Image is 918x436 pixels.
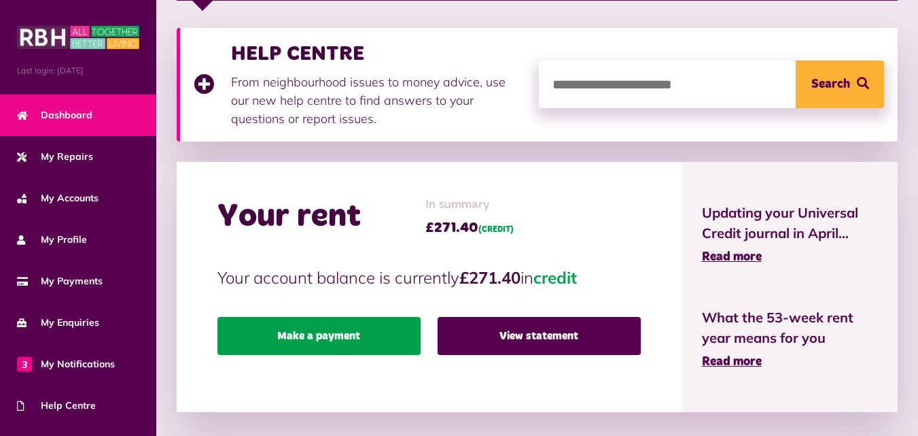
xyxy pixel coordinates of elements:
h3: HELP CENTRE [231,41,525,66]
span: My Profile [17,233,87,247]
p: From neighbourhood issues to money advice, use our new help centre to find answers to your questi... [231,73,525,128]
p: Your account balance is currently in [217,265,641,290]
span: My Enquiries [17,316,99,330]
span: Help Centre [17,399,96,413]
span: Updating your Universal Credit journal in April... [702,203,877,244]
span: In summary [425,196,514,214]
h2: Your rent [217,197,361,237]
span: Read more [702,251,762,263]
span: Search [811,61,850,108]
span: My Accounts [17,191,99,205]
a: Updating your Universal Credit journal in April... Read more [702,203,877,267]
button: Search [796,61,884,108]
span: Read more [702,356,762,368]
span: My Repairs [17,150,93,164]
span: (CREDIT) [478,226,514,234]
span: What the 53-week rent year means for you [702,307,877,348]
span: £271.40 [425,218,514,238]
a: What the 53-week rent year means for you Read more [702,307,877,371]
span: 3 [17,356,32,371]
a: Make a payment [217,317,421,355]
span: My Notifications [17,357,115,371]
strong: £271.40 [459,267,520,288]
img: MyRBH [17,24,139,51]
span: credit [533,267,577,288]
span: Dashboard [17,108,92,122]
a: View statement [438,317,641,355]
span: Last login: [DATE] [17,65,139,77]
span: My Payments [17,274,103,288]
